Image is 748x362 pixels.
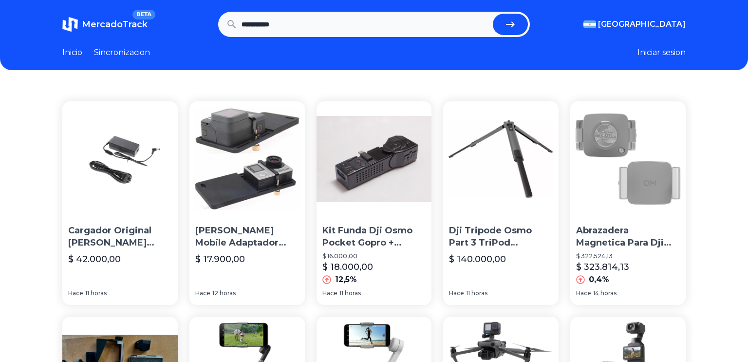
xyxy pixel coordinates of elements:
[195,252,245,266] p: $ 17.900,00
[598,19,686,30] span: [GEOGRAPHIC_DATA]
[576,252,680,260] p: $ 322.524,13
[68,289,83,297] span: Hace
[195,289,210,297] span: Hace
[339,289,361,297] span: 11 horas
[576,289,591,297] span: Hace
[94,47,150,58] a: Sincronizacion
[583,20,596,28] img: Argentina
[583,19,686,30] button: [GEOGRAPHIC_DATA]
[195,225,299,249] p: [PERSON_NAME] Mobile Adaptador Para Go-pro
[212,289,236,297] span: 12 horas
[322,225,426,249] p: Kit Funda Dji Osmo Pocket Gopro + Gimbal - Otro Pl4n A
[62,17,78,32] img: MercadoTrack
[449,289,464,297] span: Hace
[62,17,148,32] a: MercadoTrackBETA
[322,260,373,274] p: $ 18.000,00
[68,252,121,266] p: $ 42.000,00
[443,101,559,217] img: Dji Tripode Osmo Part 3 TriPod Accesorio Original Dji Shop
[82,19,148,30] span: MercadoTrack
[62,101,178,217] img: Cargador Original Dji Osmo Phantom 3 Dji Shop
[449,225,553,249] p: Dji Tripode Osmo Part 3 TriPod Accesorio Original Dji Shop
[449,252,506,266] p: $ 140.000,00
[576,225,680,249] p: Abrazadera Magnetica Para Dji Osmo Mobile 6/om5/om4 Se/om4
[637,47,686,58] button: Iniciar sesion
[322,252,426,260] p: $ 16.000,00
[85,289,107,297] span: 11 horas
[189,101,305,305] a: Dji Osmo Mobile Adaptador Para Go-pro[PERSON_NAME] Mobile Adaptador Para Go-pro$ 17.900,00Hace12 ...
[570,101,686,217] img: Abrazadera Magnetica Para Dji Osmo Mobile 6/om5/om4 Se/om4
[576,260,629,274] p: $ 323.814,13
[132,10,155,19] span: BETA
[317,101,432,217] img: Kit Funda Dji Osmo Pocket Gopro + Gimbal - Otro Pl4n A
[317,101,432,305] a: Kit Funda Dji Osmo Pocket Gopro + Gimbal - Otro Pl4n AKit Funda Dji Osmo Pocket Gopro + Gimbal - ...
[335,274,357,286] p: 12,5%
[570,101,686,305] a: Abrazadera Magnetica Para Dji Osmo Mobile 6/om5/om4 Se/om4Abrazadera Magnetica Para Dji Osmo Mobi...
[62,47,82,58] a: Inicio
[466,289,487,297] span: 11 horas
[62,101,178,305] a: Cargador Original Dji Osmo Phantom 3 Dji ShopCargador Original [PERSON_NAME] Phantom 3 Dji Shop$ ...
[443,101,559,305] a: Dji Tripode Osmo Part 3 TriPod Accesorio Original Dji ShopDji Tripode Osmo Part 3 TriPod Accesori...
[68,225,172,249] p: Cargador Original [PERSON_NAME] Phantom 3 Dji Shop
[589,274,609,286] p: 0,4%
[189,101,305,217] img: Dji Osmo Mobile Adaptador Para Go-pro
[593,289,617,297] span: 14 horas
[322,289,337,297] span: Hace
